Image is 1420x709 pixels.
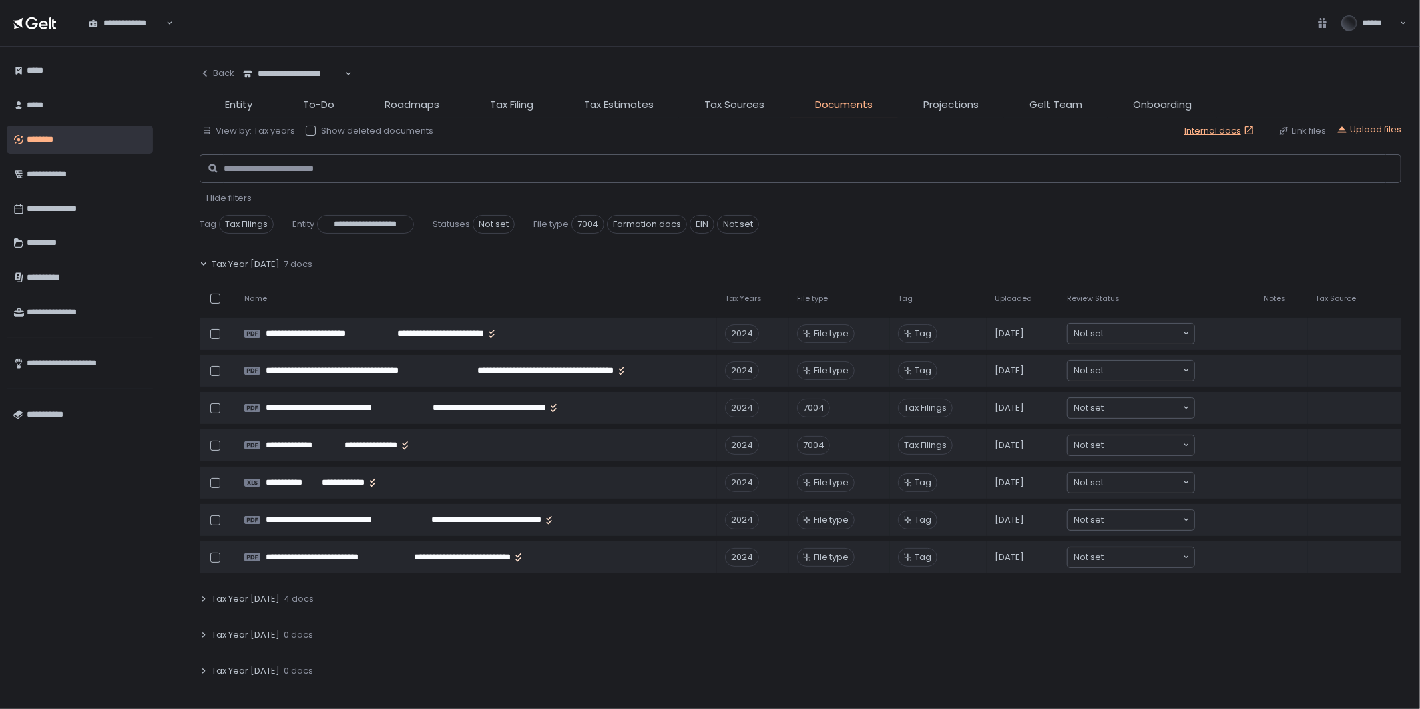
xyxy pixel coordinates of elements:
span: Not set [473,215,515,234]
span: [DATE] [995,439,1024,451]
span: Tax Sources [704,97,764,113]
div: Search for option [1068,547,1194,567]
span: Tax Year [DATE] [212,665,280,677]
div: Search for option [1068,510,1194,530]
input: Search for option [1104,327,1182,340]
span: Documents [815,97,873,113]
span: Tax Year [DATE] [212,258,280,270]
span: 4 docs [284,593,314,605]
span: Tag [200,218,216,230]
span: Tax Year [DATE] [212,593,280,605]
span: Not set [1074,401,1104,415]
span: Tax Filings [219,215,274,234]
div: Search for option [1068,435,1194,455]
div: 2024 [725,548,759,567]
div: Search for option [234,60,352,88]
span: To-Do [303,97,334,113]
span: [DATE] [995,328,1024,340]
span: File type [814,365,849,377]
span: Name [244,294,267,304]
button: Upload files [1337,124,1401,136]
button: Back [200,60,234,87]
span: Uploaded [995,294,1032,304]
span: Tax Filing [490,97,533,113]
span: [DATE] [995,514,1024,526]
div: Search for option [1068,324,1194,344]
div: 7004 [797,436,830,455]
span: Entity [292,218,314,230]
button: - Hide filters [200,192,252,204]
span: Not set [1074,513,1104,527]
div: 2024 [725,399,759,417]
span: Tag [898,294,913,304]
button: View by: Tax years [202,125,295,137]
span: [DATE] [995,551,1024,563]
span: File type [814,328,849,340]
span: Not set [1074,476,1104,489]
span: EIN [690,215,714,234]
div: 2024 [725,436,759,455]
span: Tag [915,365,931,377]
span: 0 docs [284,665,313,677]
span: Tag [915,551,931,563]
span: Tax Years [725,294,762,304]
span: Projections [923,97,979,113]
div: 2024 [725,324,759,343]
input: Search for option [1104,476,1182,489]
div: 2024 [725,361,759,380]
span: Not set [1074,551,1104,564]
a: Internal docs [1184,125,1257,137]
div: Search for option [1068,473,1194,493]
div: 2024 [725,473,759,492]
span: [DATE] [995,402,1024,414]
div: Search for option [1068,361,1194,381]
span: Tax Estimates [584,97,654,113]
span: Tag [915,477,931,489]
span: Not set [1074,439,1104,452]
span: Not set [1074,327,1104,340]
span: 0 docs [284,629,313,641]
span: Roadmaps [385,97,439,113]
div: Back [200,67,234,79]
span: Onboarding [1133,97,1192,113]
span: Tag [915,514,931,526]
span: Statuses [433,218,470,230]
div: 7004 [797,399,830,417]
span: Tax Filings [898,436,953,455]
span: [DATE] [995,477,1024,489]
input: Search for option [164,17,165,30]
span: Entity [225,97,252,113]
input: Search for option [1104,364,1182,377]
span: Notes [1264,294,1286,304]
span: Tax Filings [898,399,953,417]
span: Tax Year [DATE] [212,629,280,641]
div: Search for option [80,9,173,37]
span: File type [814,514,849,526]
input: Search for option [1104,513,1182,527]
span: Tag [915,328,931,340]
span: File type [814,551,849,563]
span: File type [533,218,569,230]
span: File type [814,477,849,489]
span: Tax Source [1316,294,1357,304]
span: Gelt Team [1029,97,1082,113]
span: File type [797,294,828,304]
input: Search for option [1104,439,1182,452]
span: [DATE] [995,365,1024,377]
span: Not set [1074,364,1104,377]
input: Search for option [1104,401,1182,415]
span: 7004 [571,215,604,234]
div: Search for option [1068,398,1194,418]
span: Review Status [1067,294,1120,304]
span: Formation docs [607,215,687,234]
button: Link files [1278,125,1326,137]
div: 2024 [725,511,759,529]
span: Not set [717,215,759,234]
input: Search for option [1104,551,1182,564]
span: 7 docs [284,258,312,270]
